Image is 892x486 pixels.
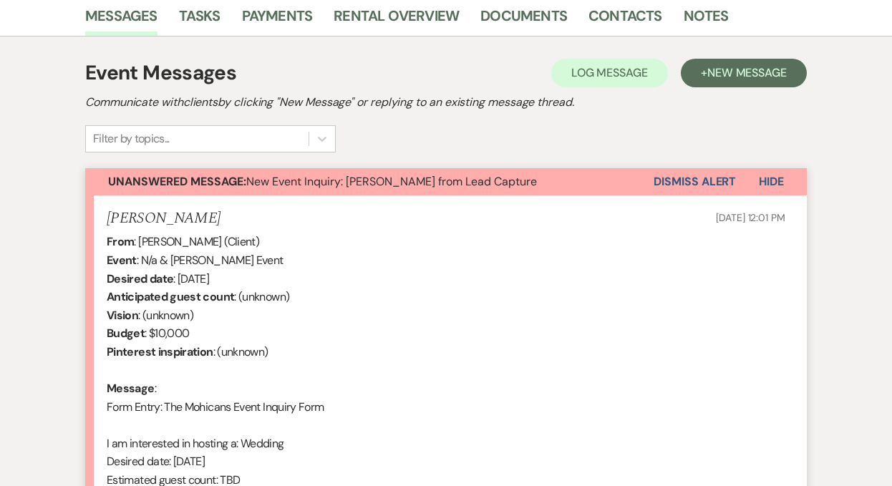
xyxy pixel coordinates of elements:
button: Unanswered Message:New Event Inquiry: [PERSON_NAME] from Lead Capture [85,168,654,195]
span: New Event Inquiry: [PERSON_NAME] from Lead Capture [108,174,537,189]
a: Rental Overview [334,4,459,36]
button: +New Message [681,59,807,87]
span: [DATE] 12:01 PM [716,211,785,224]
a: Messages [85,4,157,36]
button: Hide [736,168,807,195]
a: Tasks [179,4,220,36]
a: Contacts [588,4,662,36]
h1: Event Messages [85,58,236,88]
b: Pinterest inspiration [107,344,213,359]
h5: [PERSON_NAME] [107,210,220,228]
a: Notes [684,4,729,36]
b: Anticipated guest count [107,289,234,304]
b: From [107,234,134,249]
div: Filter by topics... [93,130,170,147]
span: Log Message [571,65,648,80]
b: Desired date [107,271,173,286]
button: Dismiss Alert [654,168,736,195]
b: Event [107,253,137,268]
a: Payments [242,4,313,36]
h2: Communicate with clients by clicking "New Message" or replying to an existing message thread. [85,94,807,111]
button: Log Message [551,59,668,87]
span: New Message [707,65,787,80]
b: Message [107,381,155,396]
a: Documents [480,4,567,36]
span: Hide [759,174,784,189]
b: Vision [107,308,138,323]
b: Budget [107,326,145,341]
strong: Unanswered Message: [108,174,246,189]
